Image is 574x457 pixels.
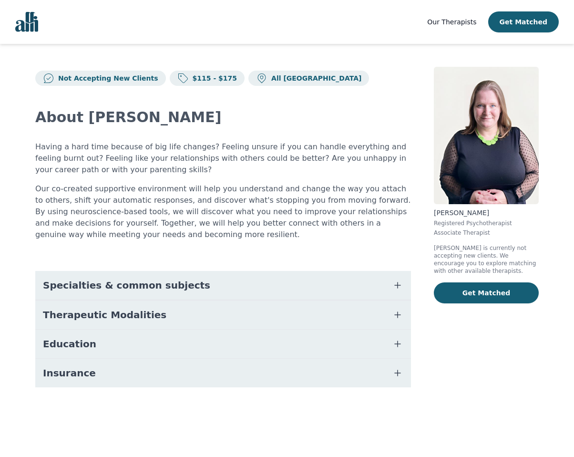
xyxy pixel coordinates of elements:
[35,330,411,358] button: Education
[434,244,539,275] p: [PERSON_NAME] is currently not accepting new clients. We encourage you to explore matching with o...
[43,337,96,351] span: Education
[434,282,539,303] button: Get Matched
[35,109,411,126] h2: About [PERSON_NAME]
[15,12,38,32] img: alli logo
[35,359,411,387] button: Insurance
[434,208,539,218] p: [PERSON_NAME]
[434,67,539,204] img: Jessie_MacAlpine Shearer
[43,366,96,380] span: Insurance
[35,271,411,300] button: Specialties & common subjects
[43,279,210,292] span: Specialties & common subjects
[43,308,166,322] span: Therapeutic Modalities
[35,141,411,176] p: Having a hard time because of big life changes? Feeling unsure if you can handle everything and f...
[54,73,158,83] p: Not Accepting New Clients
[35,183,411,240] p: Our co-created supportive environment will help you understand and change the way you attach to o...
[267,73,361,83] p: All [GEOGRAPHIC_DATA]
[427,16,476,28] a: Our Therapists
[434,229,539,237] p: Associate Therapist
[35,301,411,329] button: Therapeutic Modalities
[427,18,476,26] span: Our Therapists
[434,219,539,227] p: Registered Psychotherapist
[189,73,237,83] p: $115 - $175
[488,11,559,32] button: Get Matched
